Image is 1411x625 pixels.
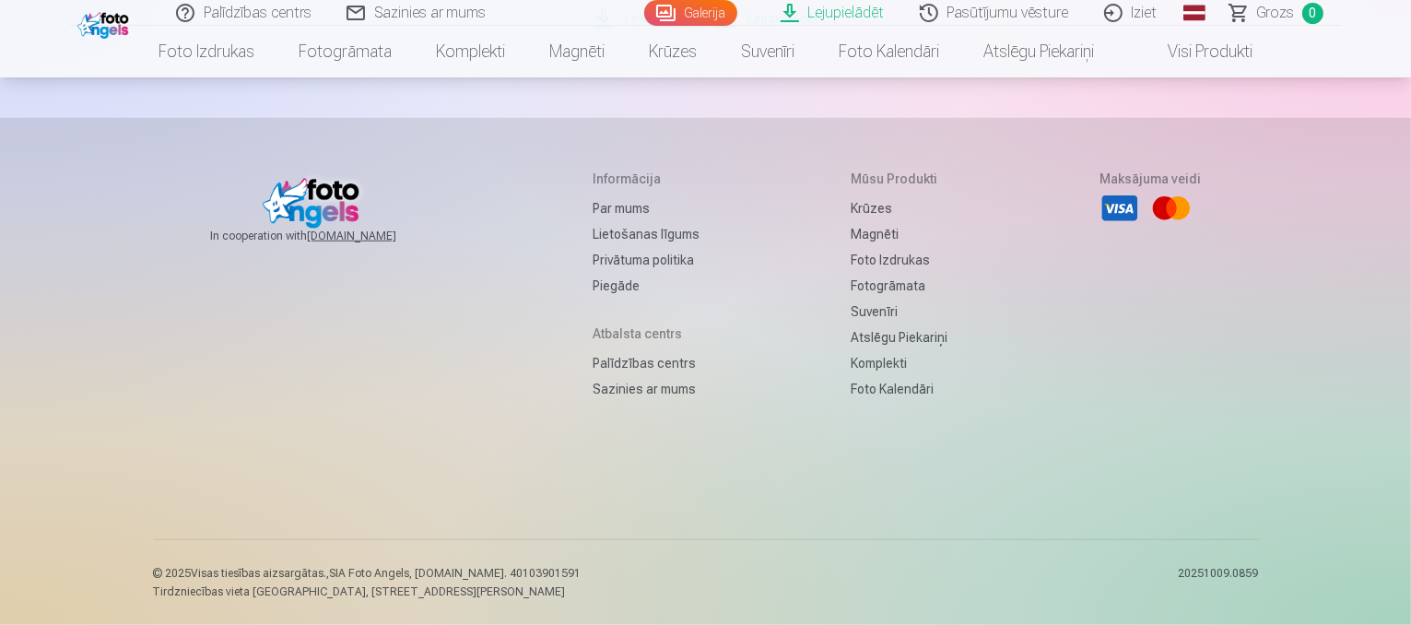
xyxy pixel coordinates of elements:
[961,26,1116,77] a: Atslēgu piekariņi
[593,273,700,299] a: Piegāde
[627,26,719,77] a: Krūzes
[851,273,947,299] a: Fotogrāmata
[414,26,527,77] a: Komplekti
[527,26,627,77] a: Magnēti
[1179,566,1259,599] p: 20251009.0859
[719,26,817,77] a: Suvenīri
[851,221,947,247] a: Magnēti
[210,229,441,243] span: In cooperation with
[77,7,134,39] img: /fa1
[1151,188,1192,229] li: Mastercard
[851,170,947,188] h5: Mūsu produkti
[593,376,700,402] a: Sazinies ar mums
[136,26,276,77] a: Foto izdrukas
[276,26,414,77] a: Fotogrāmata
[851,195,947,221] a: Krūzes
[1116,26,1275,77] a: Visi produkti
[307,229,441,243] a: [DOMAIN_NAME]
[153,584,582,599] p: Tirdzniecības vieta [GEOGRAPHIC_DATA], [STREET_ADDRESS][PERSON_NAME]
[1099,170,1201,188] h5: Maksājuma veidi
[593,324,700,343] h5: Atbalsta centrs
[851,299,947,324] a: Suvenīri
[593,170,700,188] h5: Informācija
[1257,2,1295,24] span: Grozs
[593,247,700,273] a: Privātuma politika
[851,324,947,350] a: Atslēgu piekariņi
[817,26,961,77] a: Foto kalendāri
[1099,188,1140,229] li: Visa
[593,195,700,221] a: Par mums
[153,566,582,581] p: © 2025 Visas tiesības aizsargātas. ,
[851,350,947,376] a: Komplekti
[330,567,582,580] span: SIA Foto Angels, [DOMAIN_NAME]. 40103901591
[851,376,947,402] a: Foto kalendāri
[593,350,700,376] a: Palīdzības centrs
[851,247,947,273] a: Foto izdrukas
[593,221,700,247] a: Lietošanas līgums
[1302,3,1323,24] span: 0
